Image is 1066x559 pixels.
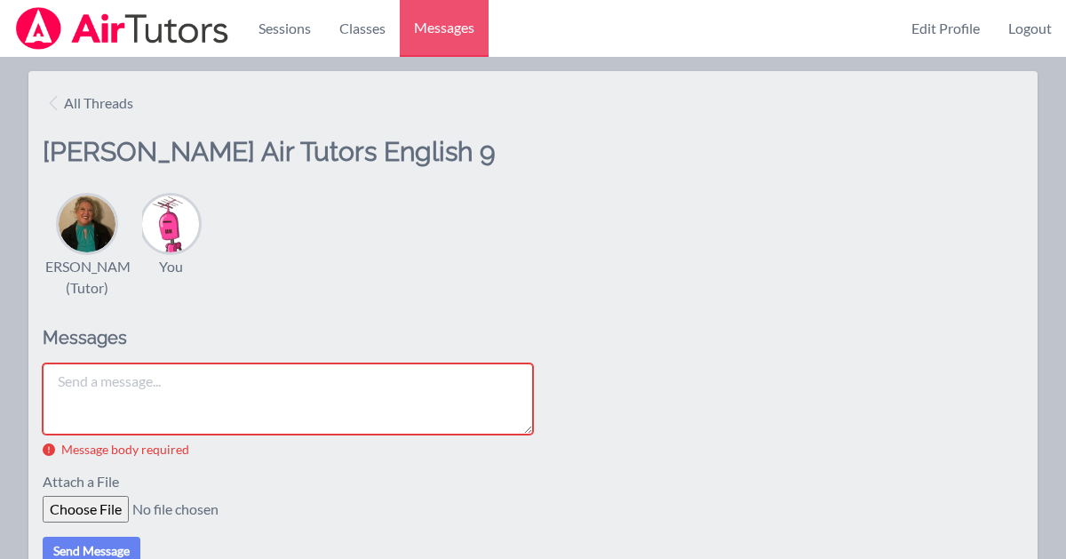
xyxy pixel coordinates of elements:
[59,196,115,252] img: Amy Ayers
[414,17,474,38] span: Messages
[32,256,143,299] div: [PERSON_NAME] (Tutor)
[159,256,183,277] div: You
[61,442,189,457] p: Message body required
[43,471,130,496] label: Attach a File
[14,7,230,50] img: Airtutors Logo
[142,196,199,252] img: Charlie Dickens
[64,92,133,114] span: All Threads
[43,327,533,349] h2: Messages
[43,85,140,121] a: All Threads
[43,135,533,192] h2: [PERSON_NAME] Air Tutors English 9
